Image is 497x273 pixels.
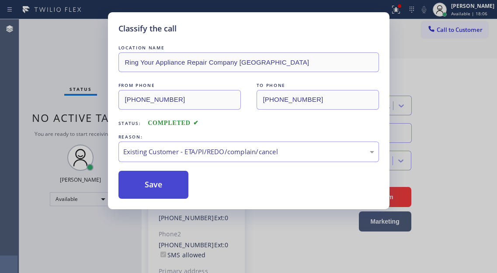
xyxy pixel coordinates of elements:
button: Save [118,171,189,199]
div: REASON: [118,132,379,142]
input: From phone [118,90,241,110]
input: To phone [257,90,379,110]
div: TO PHONE [257,81,379,90]
span: COMPLETED [148,120,198,126]
div: Existing Customer - ETA/PI/REDO/complain/cancel [123,147,374,157]
div: FROM PHONE [118,81,241,90]
div: LOCATION NAME [118,43,379,52]
span: Status: [118,120,141,126]
h5: Classify the call [118,23,177,35]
